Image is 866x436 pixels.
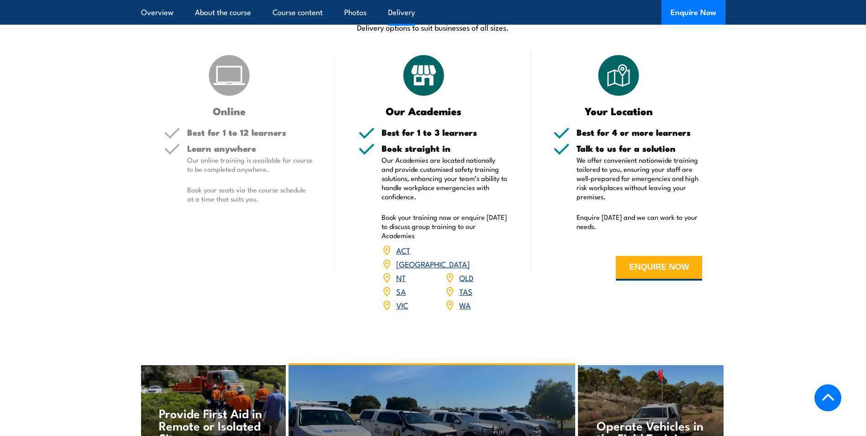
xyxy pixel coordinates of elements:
p: Delivery options to suit businesses of all sizes. [141,22,725,32]
h5: Talk to us for a solution [577,144,703,153]
p: Our online training is available for course to be completed anywhere. [187,155,313,174]
a: ACT [396,245,410,255]
a: WA [459,299,471,310]
a: SA [396,286,406,297]
button: ENQUIRE NOW [616,256,702,281]
h3: Online [164,106,295,116]
h5: Learn anywhere [187,144,313,153]
a: [GEOGRAPHIC_DATA] [396,258,470,269]
h3: Your Location [553,106,684,116]
p: Enquire [DATE] and we can work to your needs. [577,213,703,231]
p: Book your training now or enquire [DATE] to discuss group training to our Academies [382,213,508,240]
h5: Best for 4 or more learners [577,128,703,137]
h5: Book straight in [382,144,508,153]
a: QLD [459,272,473,283]
h3: Our Academies [358,106,489,116]
p: Book your seats via the course schedule at a time that suits you. [187,185,313,203]
p: We offer convenient nationwide training tailored to you, ensuring your staff are well-prepared fo... [577,155,703,201]
h5: Best for 1 to 3 learners [382,128,508,137]
a: TAS [459,286,472,297]
h5: Best for 1 to 12 learners [187,128,313,137]
a: VIC [396,299,408,310]
a: NT [396,272,406,283]
p: Our Academies are located nationally and provide customised safety training solutions, enhancing ... [382,155,508,201]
